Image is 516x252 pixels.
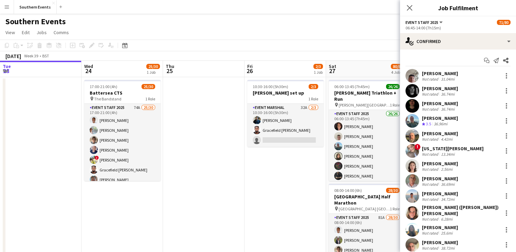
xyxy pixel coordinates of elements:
span: Event Staff 2025 [406,20,438,25]
span: 25/30 [142,84,155,89]
div: [PERSON_NAME] ([PERSON_NAME]) [PERSON_NAME] [422,204,500,216]
div: [PERSON_NAME] [422,100,458,107]
div: [PERSON_NAME] [422,160,458,167]
span: 26 [246,67,253,75]
div: Not rated [422,197,440,202]
div: Not rated [422,92,440,97]
span: 25/30 [146,64,160,69]
button: Event Staff 2025 [406,20,444,25]
h3: Battersea CTS [84,90,161,96]
span: 23 [2,67,11,75]
app-job-card: 17:00-21:00 (4h)25/30Battersea CTS The Bandstand1 RoleEvent Staff 202574A25/3017:00-21:00 (4h)[PE... [84,80,161,181]
span: 2/3 [313,64,323,69]
span: 28/30 [386,188,400,193]
div: 36.74mi [440,92,456,97]
div: [PERSON_NAME] [422,130,458,137]
div: 34.72mi [440,197,456,202]
div: BST [42,53,49,58]
div: 1 Job [314,70,323,75]
h1: Southern Events [5,16,66,27]
div: Not rated [422,76,440,82]
span: 71/80 [497,20,511,25]
a: Comms [51,28,72,37]
app-job-card: 10:30-16:00 (5h30m)2/3[PERSON_NAME] set up1 RoleEvent Marshal32A2/310:30-16:00 (5h30m)[PERSON_NAM... [247,80,324,147]
span: 06:00-13:45 (7h45m) [334,84,370,89]
div: [PERSON_NAME] [422,176,458,182]
div: [US_STATE][PERSON_NAME] [422,145,484,152]
div: Not rated [422,167,440,172]
div: 1 Job [147,70,160,75]
div: 36.74mi [440,107,456,112]
span: Jobs [36,29,47,36]
span: 25 [165,67,174,75]
h3: [PERSON_NAME] set up [247,90,324,96]
span: Edit [22,29,30,36]
span: 08:00-14:00 (6h) [334,188,362,193]
span: 2/3 [309,84,318,89]
div: Not rated [422,152,440,157]
span: ! [95,156,99,160]
span: 1 Role [308,96,318,101]
div: [PERSON_NAME] [422,85,458,92]
div: 2.56mi [440,167,454,172]
div: 6.28mi [440,216,454,222]
div: 06:45-14:00 (7h15m) [406,25,511,30]
a: Edit [19,28,32,37]
span: ! [414,144,421,150]
div: 38.72mi [440,246,456,251]
div: 25.6mi [440,230,454,236]
div: 36.69mi [440,182,456,187]
div: [PERSON_NAME] [422,224,458,230]
div: Not rated [422,182,440,187]
a: View [3,28,18,37]
div: [PERSON_NAME] [422,191,458,197]
div: Not rated [422,107,440,112]
div: [PERSON_NAME] [422,70,458,76]
span: Fri [247,63,253,69]
span: Thu [166,63,174,69]
span: 1 Role [390,206,400,211]
span: 26/26 [386,84,400,89]
div: 4.42mi [440,137,454,142]
app-card-role: Event Marshal32A2/310:30-16:00 (5h30m)[PERSON_NAME]Gracefield [PERSON_NAME] [247,104,324,147]
h3: [GEOGRAPHIC_DATA] Half Marathon [329,194,405,206]
div: Not rated [422,246,440,251]
div: 13.34mi [440,152,456,157]
h3: [PERSON_NAME] Triathlon + Run [329,90,405,102]
span: 3.5 [426,121,431,126]
div: [PERSON_NAME] [422,115,458,121]
span: [PERSON_NAME][GEOGRAPHIC_DATA], [GEOGRAPHIC_DATA], [GEOGRAPHIC_DATA] [339,102,390,108]
div: Confirmed [400,33,516,50]
a: Jobs [34,28,49,37]
span: 80/86 [391,64,404,69]
span: Wed [84,63,93,69]
span: [GEOGRAPHIC_DATA] [GEOGRAPHIC_DATA] [339,206,390,211]
span: 27 [328,67,336,75]
div: Not rated [422,216,440,222]
span: 17:00-21:00 (4h) [90,84,117,89]
div: 31.04mi [440,76,456,82]
span: View [5,29,15,36]
div: [DATE] [5,53,21,59]
span: Sat [329,63,336,69]
button: Southern Events [14,0,57,14]
span: 1 Role [390,102,400,108]
app-job-card: 06:00-13:45 (7h45m)26/26[PERSON_NAME] Triathlon + Run [PERSON_NAME][GEOGRAPHIC_DATA], [GEOGRAPHIC... [329,80,405,181]
span: Tue [3,63,11,69]
span: Comms [54,29,69,36]
span: 1 Role [145,96,155,101]
div: [PERSON_NAME] [422,239,458,246]
span: Week 39 [23,53,40,58]
h3: Job Fulfilment [400,3,516,12]
div: 4 Jobs [391,70,404,75]
div: Not rated [422,230,440,236]
span: 24 [83,67,93,75]
div: 36.96mi [432,121,449,127]
span: The Bandstand [94,96,121,101]
span: 10:30-16:00 (5h30m) [253,84,288,89]
div: Not rated [422,137,440,142]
